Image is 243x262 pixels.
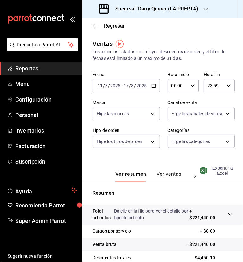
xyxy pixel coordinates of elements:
p: + $221,440.00 [190,208,215,221]
p: Cargos por servicio [93,228,131,234]
span: / [103,83,105,88]
div: Ventas [93,39,113,49]
button: Ver ventas [157,171,182,182]
span: Configuración [15,95,77,104]
a: Pregunta a Parrot AI [4,46,78,53]
p: Venta bruta [93,241,117,248]
input: -- [123,83,129,88]
label: Tipo de orden [93,128,160,133]
input: ---- [110,83,121,88]
span: / [108,83,110,88]
span: Sugerir nueva función [8,253,77,259]
p: Total artículos [93,208,114,221]
span: Elige las categorías [172,138,210,145]
img: Tooltip marker [116,40,124,48]
p: - $4,450.10 [193,254,233,261]
span: Inventarios [15,126,77,135]
span: Recomienda Parrot [15,201,77,210]
div: Los artículos listados no incluyen descuentos de orden y el filtro de fechas está limitado a un m... [93,49,233,62]
label: Categorías [168,128,235,133]
span: Facturación [15,142,77,150]
span: - [121,83,123,88]
span: Elige las marcas [97,110,129,117]
label: Canal de venta [168,101,235,105]
input: -- [131,83,134,88]
p: Da clic en la fila para ver el detalle por tipo de artículo [114,208,190,221]
div: navigation tabs [115,171,189,182]
button: Pregunta a Parrot AI [7,38,78,51]
button: Regresar [93,23,125,29]
p: Descuentos totales [93,254,131,261]
button: Ver resumen [115,171,146,182]
span: Personal [15,111,77,119]
button: open_drawer_menu [70,16,75,22]
span: Regresar [104,23,125,29]
label: Hora inicio [168,73,199,77]
span: Elige los tipos de orden [97,138,142,145]
span: Reportes [15,64,77,73]
input: ---- [136,83,147,88]
span: / [129,83,131,88]
span: / [134,83,136,88]
span: Suscripción [15,157,77,166]
p: Resumen [93,189,233,197]
label: Fecha [93,73,160,77]
input: -- [105,83,108,88]
span: Menú [15,80,77,88]
span: Pregunta a Parrot AI [17,42,68,48]
input: -- [97,83,103,88]
span: Super Admin Parrot [15,217,77,225]
h3: Sucursal: Dairy Queen (LA PUERTA) [110,5,198,13]
label: Marca [93,101,160,105]
span: Elige los canales de venta [172,110,222,117]
label: Hora fin [204,73,235,77]
p: + $0.00 [200,228,233,234]
p: = $221,440.00 [186,241,233,248]
button: Exportar a Excel [201,166,233,176]
span: Ayuda [15,187,69,194]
